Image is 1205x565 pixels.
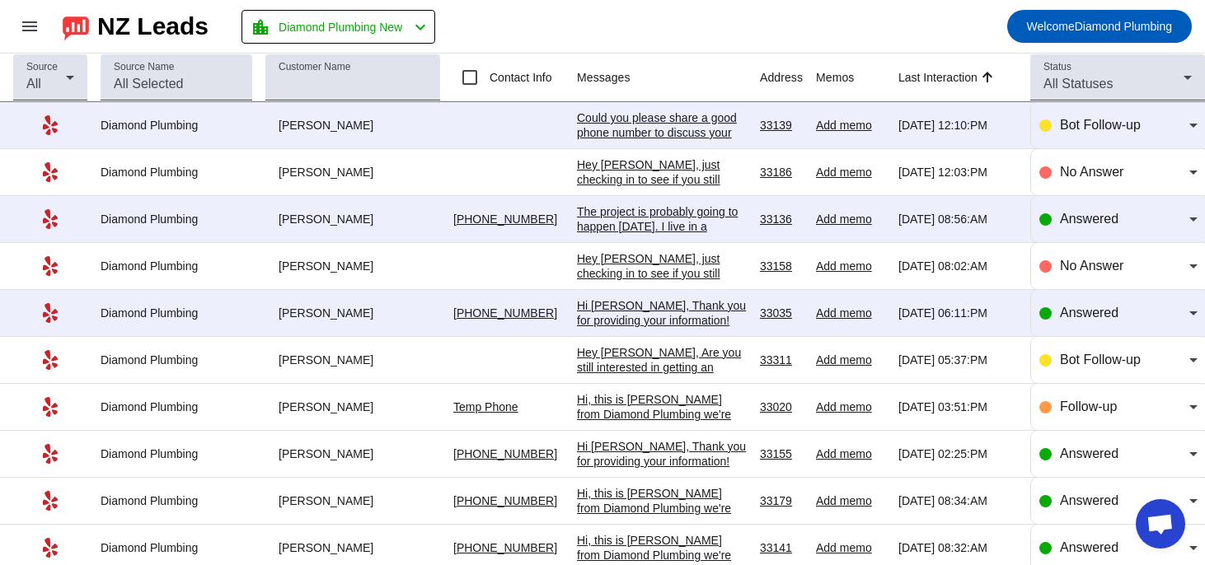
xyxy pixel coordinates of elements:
[251,17,270,37] mat-icon: location_city
[898,493,1017,508] div: [DATE] 08:34:AM
[101,540,252,555] div: Diamond Plumbing
[453,447,557,460] a: [PHONE_NUMBER]
[898,399,1017,414] div: [DATE] 03:51:PM
[40,162,60,182] mat-icon: Yelp
[265,306,440,320] div: [PERSON_NAME]
[577,345,747,404] div: Hey [PERSON_NAME], Are you still interested in getting an estimate? Is there a good number to rea...
[577,298,747,357] div: Hi [PERSON_NAME], Thank you for providing your information! We'll get back to you as soon as poss...
[577,110,747,155] div: Could you please share a good phone number to discuss your request in more detail?​
[760,212,803,226] div: 33136
[577,54,760,102] th: Messages
[898,446,1017,461] div: [DATE] 02:25:PM
[816,399,885,414] div: Add memo
[1060,118,1141,132] span: Bot Follow-up
[760,165,803,180] div: 33186
[1060,399,1117,413] span: Follow-up
[1060,212,1118,226] span: Answered
[760,118,803,133] div: 33139
[816,446,885,461] div: Add memo
[1027,15,1172,38] span: Diamond Plumbing
[898,118,1017,133] div: [DATE] 12:10:PM
[898,165,1017,180] div: [DATE] 12:03:PM
[1043,77,1113,91] span: All Statuses
[760,399,803,414] div: 33020
[453,494,557,507] a: [PHONE_NUMBER]
[816,353,885,367] div: Add memo
[760,259,803,273] div: 33158
[265,165,440,180] div: [PERSON_NAME]
[1060,259,1123,273] span: No Answer
[898,306,1017,320] div: [DATE] 06:11:PM
[577,204,747,278] div: The project is probably going to happen [DATE]. I live in a condominium building and they are ver...
[101,446,252,461] div: Diamond Plumbing
[816,259,885,273] div: Add memo
[265,493,440,508] div: [PERSON_NAME]
[101,165,252,180] div: Diamond Plumbing
[40,115,60,135] mat-icon: Yelp
[1136,499,1185,549] a: Open chat
[101,118,252,133] div: Diamond Plumbing
[453,400,518,413] a: Temp Phone
[760,493,803,508] div: 33179
[40,397,60,417] mat-icon: Yelp
[40,538,60,558] mat-icon: Yelp
[265,540,440,555] div: [PERSON_NAME]
[816,493,885,508] div: Add memo
[760,540,803,555] div: 33141
[114,74,239,94] input: All Selected
[1027,20,1075,33] span: Welcome
[760,446,803,461] div: 33155
[453,541,557,554] a: [PHONE_NUMBER]
[63,12,89,40] img: logo
[265,446,440,461] div: [PERSON_NAME]
[1007,10,1192,43] button: WelcomeDiamond Plumbing
[410,17,430,37] mat-icon: chevron_left
[40,209,60,229] mat-icon: Yelp
[898,69,978,86] div: Last Interaction
[20,16,40,36] mat-icon: menu
[265,118,440,133] div: [PERSON_NAME]
[816,212,885,226] div: Add memo
[577,251,747,340] div: Hey [PERSON_NAME], just checking in to see if you still need help with your project. Please let m...
[577,439,747,498] div: Hi [PERSON_NAME], Thank you for providing your information! We'll get back to you as soon as poss...
[453,306,557,320] a: [PHONE_NUMBER]
[760,353,803,367] div: 33311
[1060,353,1141,367] span: Bot Follow-up
[241,10,435,44] button: Diamond Plumbing New
[453,212,557,226] a: [PHONE_NUMBER]
[101,493,252,508] div: Diamond Plumbing
[101,259,252,273] div: Diamond Plumbing
[114,62,174,72] mat-label: Source Name
[26,77,41,91] span: All
[40,350,60,370] mat-icon: Yelp
[1060,446,1118,460] span: Answered
[40,444,60,464] mat-icon: Yelp
[816,306,885,320] div: Add memo
[577,157,747,246] div: Hey [PERSON_NAME], just checking in to see if you still need help with your project. Please let m...
[97,15,209,38] div: NZ Leads
[265,212,440,226] div: [PERSON_NAME]
[898,212,1017,226] div: [DATE] 08:56:AM
[1060,493,1118,507] span: Answered
[1043,62,1071,72] mat-label: Status
[265,399,440,414] div: [PERSON_NAME]
[101,353,252,367] div: Diamond Plumbing
[265,353,440,367] div: [PERSON_NAME]
[816,540,885,555] div: Add memo
[101,212,252,226] div: Diamond Plumbing
[898,540,1017,555] div: [DATE] 08:32:AM
[1060,306,1118,320] span: Answered
[898,353,1017,367] div: [DATE] 05:37:PM
[760,306,803,320] div: 33035
[40,256,60,276] mat-icon: Yelp
[486,69,552,86] label: Contact Info
[265,259,440,273] div: [PERSON_NAME]
[760,54,816,102] th: Address
[898,259,1017,273] div: [DATE] 08:02:AM
[101,306,252,320] div: Diamond Plumbing
[101,399,252,414] div: Diamond Plumbing
[40,491,60,511] mat-icon: Yelp
[40,303,60,323] mat-icon: Yelp
[1060,165,1123,179] span: No Answer
[816,54,898,102] th: Memos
